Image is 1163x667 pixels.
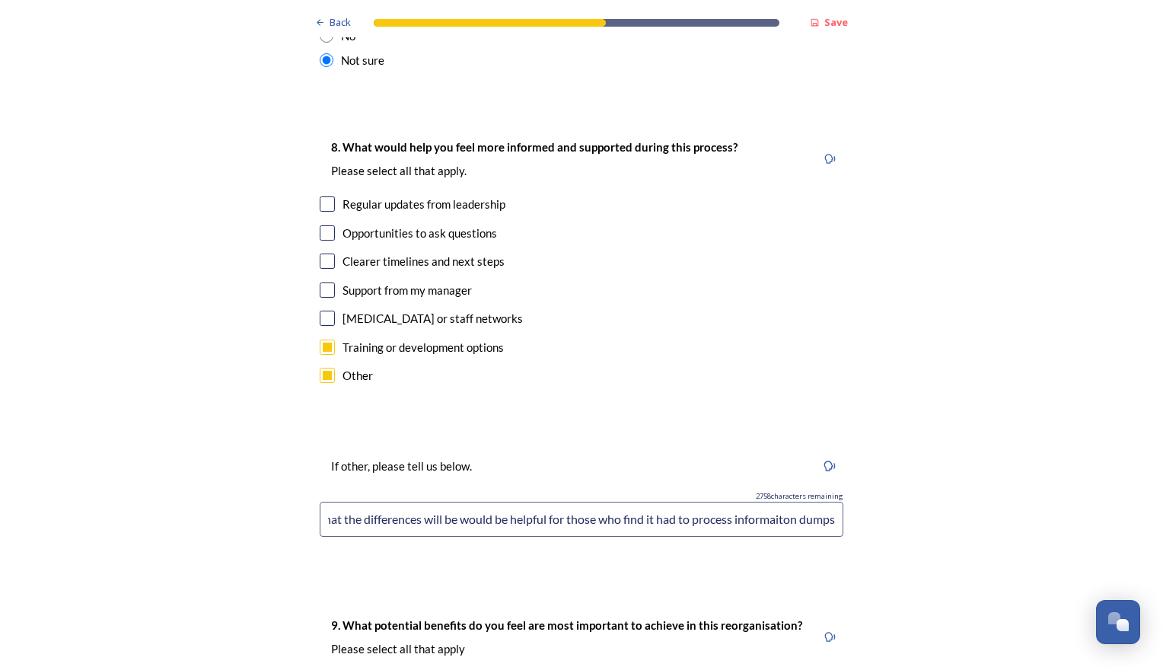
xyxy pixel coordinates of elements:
[343,253,505,270] div: Clearer timelines and next steps
[343,225,497,242] div: Opportunities to ask questions
[331,140,738,154] strong: 8. What would help you feel more informed and supported during this process?
[330,15,351,30] span: Back
[1096,600,1140,644] button: Open Chat
[331,641,802,657] p: Please select all that apply
[331,458,472,474] p: If other, please tell us below.
[756,491,843,502] span: 2758 characters remaining
[343,367,373,385] div: Other
[331,163,738,179] p: Please select all that apply.
[824,15,848,29] strong: Save
[331,618,802,632] strong: 9. What potential benefits do you feel are most important to achieve in this reorganisation?
[343,196,505,213] div: Regular updates from leadership
[343,339,504,356] div: Training or development options
[341,52,384,69] div: Not sure
[343,282,472,299] div: Support from my manager
[343,310,523,327] div: [MEDICAL_DATA] or staff networks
